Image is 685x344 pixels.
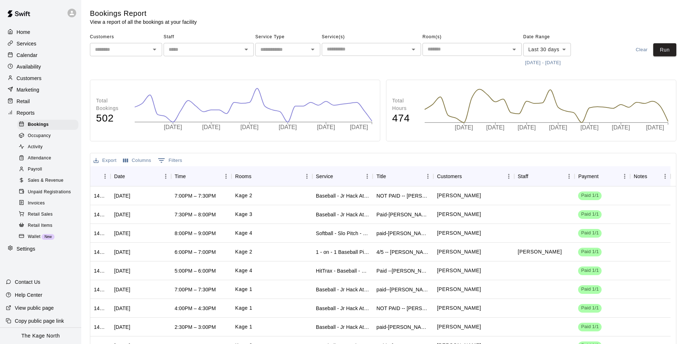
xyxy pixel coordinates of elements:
tspan: [DATE] [350,124,368,130]
div: Marketing [6,84,75,95]
span: Paid 1/1 [578,323,602,330]
span: Service Type [255,31,320,43]
span: Paid 1/1 [578,286,602,293]
button: Sort [251,171,261,181]
span: Sales & Revenue [28,177,64,184]
div: 1417983 [94,192,107,199]
button: Menu [160,171,171,182]
div: Paid-Kevin Whittle [376,211,430,218]
p: Kage 1 [235,323,252,331]
button: Menu [660,171,671,182]
button: Sort [386,171,396,181]
p: Availability [17,63,41,70]
button: Menu [221,171,231,182]
div: Customers [437,166,462,186]
tspan: [DATE] [486,125,504,131]
a: Retail Sales [17,209,81,220]
tspan: [DATE] [612,125,630,131]
div: Retail Items [17,221,78,231]
div: ID [90,166,110,186]
p: Sean Baker [437,229,481,237]
tspan: [DATE] [317,124,335,130]
div: Rooms [235,166,251,186]
div: paid--Connor Ray [376,286,430,293]
div: NOT PAID -- Brett Caswell [376,305,430,312]
a: Services [6,38,75,49]
button: Open [408,44,419,54]
div: Notes [634,166,647,186]
button: Sort [125,171,135,181]
a: Availability [6,61,75,72]
h4: 502 [96,112,127,125]
div: 1417309 [94,267,107,274]
p: Kage 4 [235,229,252,237]
p: View a report of all the bookings at your facility [90,18,197,26]
button: Menu [564,171,575,182]
div: WalletNew [17,232,78,242]
button: Menu [503,171,514,182]
tspan: [DATE] [164,124,182,130]
p: Kage 1 [235,286,252,293]
button: Sort [599,171,609,181]
div: Reports [6,107,75,118]
p: Total Bookings [96,97,127,112]
p: Kage 3 [235,211,252,218]
div: Unpaid Registrations [17,187,78,197]
span: Paid 1/1 [578,192,602,199]
div: Service [312,166,373,186]
div: 1417467 [94,248,107,256]
span: Customers [90,31,162,43]
div: paid-Sean Baker [376,230,430,237]
p: Contact Us [15,278,40,286]
button: Menu [100,171,110,182]
span: Staff [164,31,254,43]
div: Paid --Colton Stockwell - bought package - hittrax- C [376,267,430,274]
div: Baseball - Jr Hack Attack with Feeder - DO NOT NEED SECOND PERSON [316,305,369,312]
p: View public page [15,304,54,312]
div: Wed, Sep 10, 2025 [114,286,130,293]
tspan: [DATE] [580,125,598,131]
div: Time [175,166,186,186]
div: 4:00PM – 4:30PM [175,305,216,312]
div: Attendance [17,153,78,163]
div: Staff [518,166,528,186]
tspan: [DATE] [517,125,536,131]
div: 4/5 -- Zoey Busby [376,248,430,256]
p: Calendar [17,52,38,59]
button: Menu [619,171,630,182]
div: Customers [433,166,514,186]
a: Invoices [17,198,81,209]
div: Wed, Sep 10, 2025 [114,211,130,218]
div: 6:00PM – 7:00PM [175,248,216,256]
div: 1417850 [94,211,107,218]
div: Date [110,166,171,186]
span: Occupancy [28,132,51,140]
tspan: [DATE] [646,125,664,131]
div: Softball - Slo Pitch - Requires second person to feed machine [316,230,369,237]
a: Payroll [17,164,81,175]
p: Kage 1 [235,304,252,312]
div: Title [373,166,433,186]
a: Occupancy [17,130,81,141]
tspan: [DATE] [202,124,220,130]
span: Paid 1/1 [578,305,602,312]
div: Baseball - Jr Hack Attack with Feeder - DO NOT NEED SECOND PERSON [316,323,369,331]
button: Run [653,43,676,57]
button: Sort [462,171,472,181]
span: Unpaid Registrations [28,189,71,196]
div: NOT PAID -- Matt Hardie [376,192,430,199]
div: 5:00PM – 6:00PM [175,267,216,274]
p: Retail [17,98,30,105]
span: Paid 1/1 [578,230,602,237]
p: Customers [17,75,42,82]
a: Customers [6,73,75,84]
tspan: [DATE] [455,125,473,131]
div: Baseball - Jr Hack Attack Pitching Machine - Perfect for all ages and skill levels! [316,192,369,199]
div: 1417778 [94,230,107,237]
div: Time [171,166,232,186]
div: 1416295 [94,323,107,331]
p: Copy public page link [15,317,64,325]
div: Calendar [6,50,75,61]
div: Retail [6,96,75,107]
